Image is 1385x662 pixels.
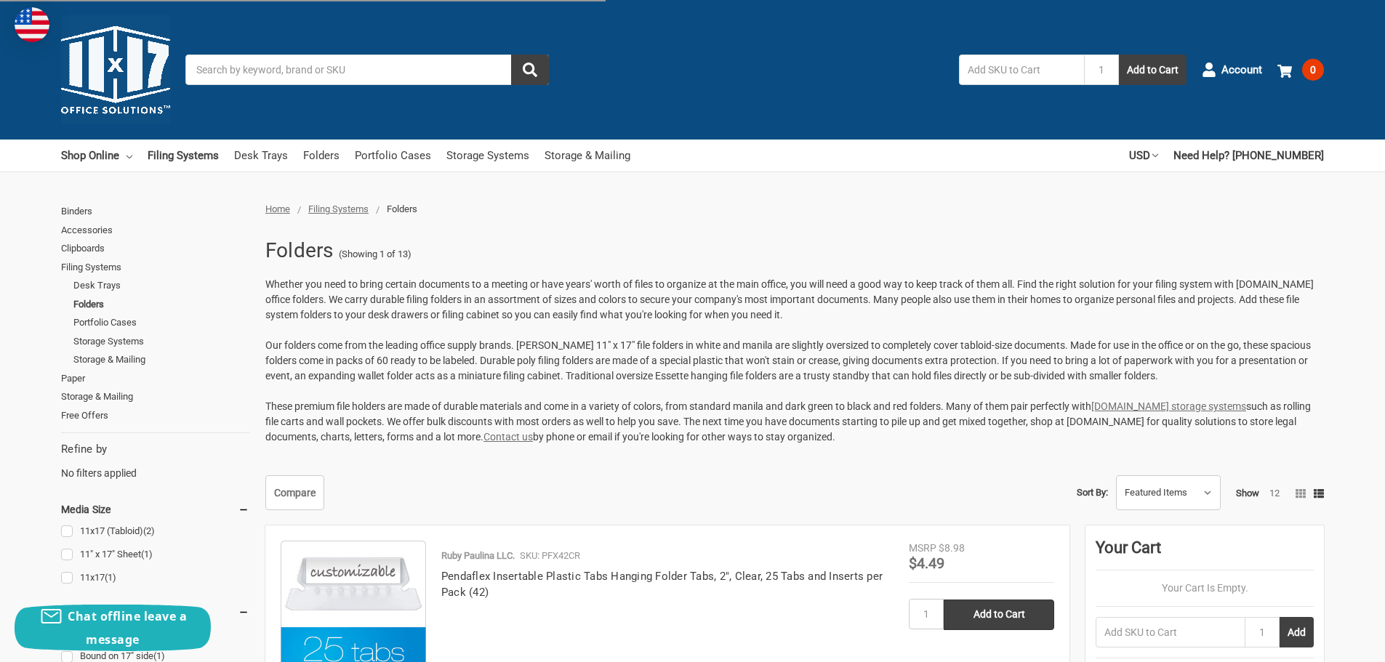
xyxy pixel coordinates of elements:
a: Compare [265,475,324,510]
a: Folders [73,295,249,314]
a: USD [1129,140,1158,171]
a: Storage Systems [446,140,529,171]
div: No filters applied [61,441,249,480]
span: Show [1236,488,1259,498]
a: Folders [303,140,340,171]
p: These premium file holders are made of durable materials and come in a variety of colors, from st... [265,399,1324,445]
h1: Folders [265,232,334,270]
a: Filing Systems [61,258,249,277]
a: Portfolio Cases [73,313,249,332]
a: Home [265,203,290,214]
span: $4.49 [909,554,944,572]
div: Your Cart [1096,536,1314,570]
a: Storage & Mailing [73,350,249,369]
p: Ruby Paulina LLC. [441,549,515,563]
a: Storage Systems [73,332,249,351]
p: Our folders come from the leading office supply brands. [PERSON_NAME] 11" x 17" file folders in w... [265,338,1324,384]
span: (2) [143,525,155,536]
button: Chat offline leave a message [15,605,211,651]
a: Clipboards [61,239,249,258]
a: 0 [1277,51,1324,89]
a: Paper [61,369,249,388]
a: 12 [1269,488,1280,498]
a: 11x17 (Tabloid) [61,522,249,541]
img: 11x17.com [61,15,170,124]
button: Add to Cart [1119,55,1187,85]
span: Folders [387,203,417,214]
a: [DOMAIN_NAME] storage systems [1091,400,1246,412]
p: SKU: PFX42CR [520,549,580,563]
a: Shop Online [61,140,132,171]
iframe: Google Customer Reviews [1265,623,1385,662]
a: Portfolio Cases [355,140,431,171]
span: (1) [153,650,165,661]
label: Sort By: [1077,482,1108,504]
a: Accessories [61,221,249,240]
a: Filing Systems [308,203,369,214]
button: Add [1280,617,1314,647]
h5: Media Size [61,501,249,518]
a: Storage & Mailing [545,140,630,171]
p: Whether you need to bring certain documents to a meeting or have years' worth of files to organiz... [265,277,1324,323]
a: Binders [61,202,249,221]
a: Account [1202,51,1262,89]
span: (Showing 1 of 13) [339,247,412,262]
img: duty and tax information for United States [15,7,49,42]
input: Add SKU to Cart [1096,617,1245,647]
input: Add SKU to Cart [959,55,1084,85]
span: (1) [105,572,116,583]
a: Free Offers [61,406,249,425]
span: 0 [1302,59,1324,81]
span: $8.98 [939,542,965,554]
a: Storage & Mailing [61,387,249,406]
h5: Refine by [61,441,249,458]
a: Contact us [483,431,533,443]
a: 11" x 17" Sheet [61,545,249,565]
a: Desk Trays [234,140,288,171]
a: Need Help? [PHONE_NUMBER] [1173,140,1324,171]
a: Desk Trays [73,276,249,295]
span: (1) [141,549,153,560]
a: 11x17 [61,568,249,588]
input: Add to Cart [944,600,1054,630]
p: Your Cart Is Empty. [1096,581,1314,596]
div: MSRP [909,541,936,556]
span: Account [1221,62,1262,78]
span: Chat offline leave a message [68,608,187,647]
input: Search by keyword, brand or SKU [185,55,549,85]
a: Filing Systems [148,140,219,171]
a: Pendaflex Insertable Plastic Tabs Hanging Folder Tabs, 2", Clear, 25 Tabs and Inserts per Pack (42) [441,570,883,600]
